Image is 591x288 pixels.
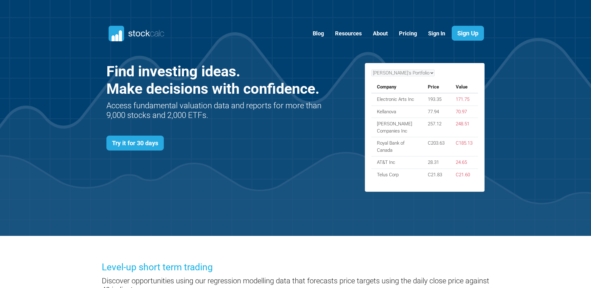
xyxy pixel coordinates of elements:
[371,118,423,137] td: [PERSON_NAME] Companies Inc
[422,81,450,93] th: Price
[450,137,478,156] td: C185.13
[450,118,478,137] td: 248.51
[371,169,423,181] td: Telus Corp
[330,26,366,41] a: Resources
[106,101,323,120] h2: Access fundamental valuation data and reports for more than 9,000 stocks and 2,000 ETFs.
[106,63,323,98] h1: Find investing ideas. Make decisions with confidence.
[422,118,450,137] td: 257.12
[422,137,450,156] td: C203.63
[308,26,329,41] a: Blog
[423,26,450,41] a: Sign In
[422,169,450,181] td: C21.83
[422,156,450,169] td: 28.31
[452,26,484,41] a: Sign Up
[368,26,392,41] a: About
[450,156,478,169] td: 24.65
[102,261,490,274] h3: Level-up short term trading
[371,106,423,118] td: Kellanova
[371,156,423,169] td: AT&T Inc
[450,81,478,93] th: Value
[450,106,478,118] td: 70.97
[371,93,423,106] td: Electronic Arts Inc
[422,106,450,118] td: 77.94
[371,137,423,156] td: Royal Bank of Canada
[106,136,164,151] a: Try it for 30 days
[450,93,478,106] td: 171.75
[450,169,478,181] td: C21.60
[422,93,450,106] td: 193.35
[394,26,422,41] a: Pricing
[371,81,423,93] th: Company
